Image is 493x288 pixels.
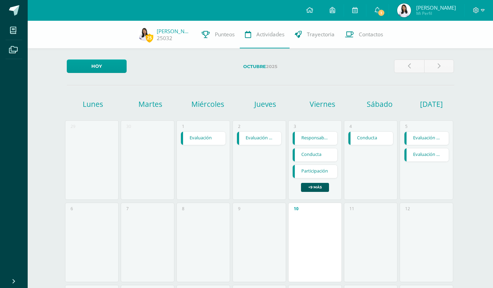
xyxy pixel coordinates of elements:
div: Responsabilidad | Tarea [292,131,338,145]
span: Contactos [359,31,383,38]
div: Evaluación Final | Tarea [404,131,449,145]
a: Actividades [240,21,290,48]
a: Evaluación [181,132,226,145]
span: Punteos [215,31,235,38]
h1: Sábado [352,99,408,109]
div: Evaluación | Tarea [181,131,226,145]
a: Evaluación Final [404,148,449,161]
div: 4 [349,123,352,129]
div: 5 [405,123,408,129]
div: Evaluación Final | Tarea [404,148,449,162]
a: +9 más [301,183,329,192]
span: 1 [377,9,385,17]
a: Hoy [67,59,127,73]
div: 3 [294,123,296,129]
div: 12 [405,206,410,212]
h1: Lunes [65,99,121,109]
div: Participación | Tarea [292,165,338,178]
a: Contactos [340,21,388,48]
div: 2 [238,123,240,129]
img: 2f57baaf29d5fe3c1993076f566b65d1.png [397,3,411,17]
a: [PERSON_NAME] [157,28,191,35]
span: Trayectoria [307,31,335,38]
div: 30 [126,123,131,129]
a: Trayectoria [290,21,340,48]
h1: Viernes [295,99,350,109]
label: 2025 [132,59,389,74]
span: 25 [146,34,153,42]
div: Conducta | Tarea [292,148,338,162]
div: 29 [71,123,75,129]
div: 1 [182,123,184,129]
a: Evaluación Final [237,132,282,145]
span: Mi Perfil [416,10,456,16]
a: Participación [293,165,337,178]
a: Conducta [348,132,393,145]
h1: Jueves [237,99,293,109]
h1: Martes [123,99,178,109]
div: 10 [294,206,299,212]
div: 9 [238,206,240,212]
div: Conducta | Tarea [348,131,393,145]
img: 2f57baaf29d5fe3c1993076f566b65d1.png [138,27,152,41]
div: 8 [182,206,184,212]
div: Evaluación Final | Tarea [237,131,282,145]
span: Actividades [256,31,284,38]
a: 25032 [157,35,172,42]
a: Responsabilidad [293,132,337,145]
div: 7 [126,206,129,212]
div: 11 [349,206,354,212]
div: 6 [71,206,73,212]
h1: [DATE] [420,99,429,109]
a: Evaluación Final [404,132,449,145]
h1: Miércoles [180,99,235,109]
span: [PERSON_NAME] [416,4,456,11]
strong: Octubre [243,64,266,69]
a: Conducta [293,148,337,161]
a: Punteos [197,21,240,48]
